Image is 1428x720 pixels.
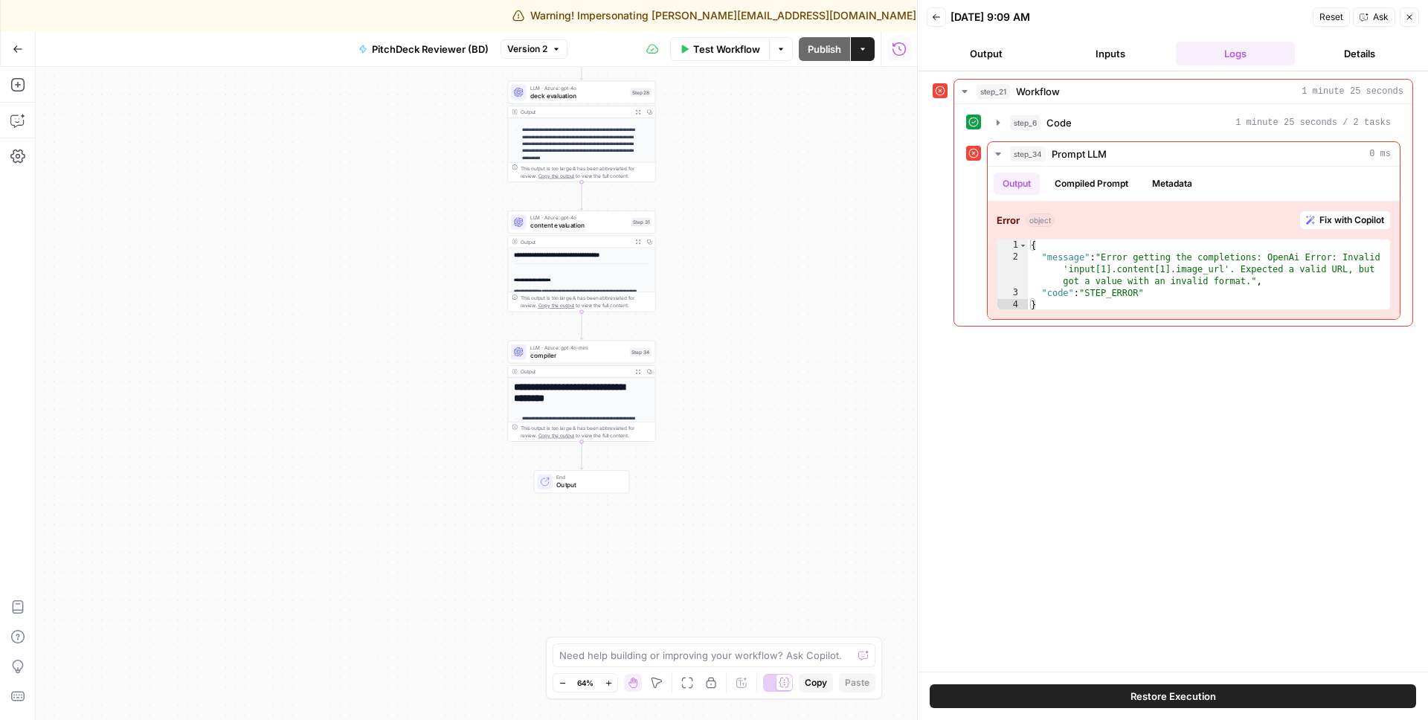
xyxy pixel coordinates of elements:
[799,37,850,61] button: Publish
[372,42,489,57] span: PitchDeck Reviewer (BD)
[799,673,833,692] button: Copy
[350,37,498,61] button: PitchDeck Reviewer (BD)
[1313,7,1350,27] button: Reset
[693,42,760,57] span: Test Workflow
[512,8,916,23] div: Warning! Impersonating [PERSON_NAME][EMAIL_ADDRESS][DOMAIN_NAME]
[1319,213,1384,227] span: Fix with Copilot
[1235,116,1391,129] span: 1 minute 25 seconds / 2 tasks
[954,104,1412,326] div: 1 minute 25 seconds
[997,299,1028,311] div: 4
[1373,10,1389,24] span: Ask
[1026,213,1055,227] span: object
[1130,689,1216,704] span: Restore Execution
[1176,42,1295,65] button: Logs
[580,312,583,339] g: Edge from step_31 to step_34
[1046,115,1072,130] span: Code
[670,37,769,61] button: Test Workflow
[530,344,626,351] span: LLM · Azure: gpt-4o-mini
[538,433,575,439] span: Copy the output
[577,677,594,689] span: 64%
[508,470,656,493] div: EndOutput
[988,167,1400,319] div: 0 ms
[538,303,575,309] span: Copy the output
[630,88,651,97] div: Step 28
[1301,42,1420,65] button: Details
[997,240,1028,251] div: 1
[930,684,1416,708] button: Restore Execution
[521,295,652,310] div: This output is too large & has been abbreviated for review. to view the full content.
[507,42,547,56] span: Version 2
[521,424,652,440] div: This output is too large & has been abbreviated for review. to view the full content.
[580,52,583,80] g: Edge from step_21 to step_28
[927,42,1046,65] button: Output
[530,214,628,222] span: LLM · Azure: gpt-4o
[521,367,629,375] div: Output
[997,287,1028,299] div: 3
[1010,147,1046,161] span: step_34
[839,673,875,692] button: Paste
[501,39,567,59] button: Version 2
[631,218,652,227] div: Step 31
[521,238,629,245] div: Output
[1319,10,1343,24] span: Reset
[977,84,1010,99] span: step_21
[988,142,1400,166] button: 0 ms
[1046,173,1137,195] button: Compiled Prompt
[1143,173,1201,195] button: Metadata
[988,111,1400,135] button: 1 minute 25 seconds / 2 tasks
[1052,147,1107,161] span: Prompt LLM
[808,42,841,57] span: Publish
[580,182,583,210] g: Edge from step_28 to step_31
[805,676,827,690] span: Copy
[954,80,1412,103] button: 1 minute 25 seconds
[530,91,627,100] span: deck evaluation
[1369,147,1391,161] span: 0 ms
[1052,42,1171,65] button: Inputs
[1010,115,1041,130] span: step_6
[1016,84,1060,99] span: Workflow
[997,251,1028,287] div: 2
[538,173,575,179] span: Copy the output
[630,347,652,356] div: Step 34
[521,164,652,180] div: This output is too large & has been abbreviated for review. to view the full content.
[1019,240,1027,251] span: Toggle code folding, rows 1 through 4
[845,676,869,690] span: Paste
[997,213,1020,228] strong: Error
[530,350,626,360] span: compiler
[580,442,583,469] g: Edge from step_34 to end
[556,474,621,481] span: End
[994,173,1040,195] button: Output
[556,480,621,490] span: Output
[530,221,628,231] span: content evaluation
[1299,210,1391,230] button: Fix with Copilot
[1302,85,1403,98] span: 1 minute 25 seconds
[1353,7,1395,27] button: Ask
[530,84,627,91] span: LLM · Azure: gpt-4o
[521,108,629,115] div: Output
